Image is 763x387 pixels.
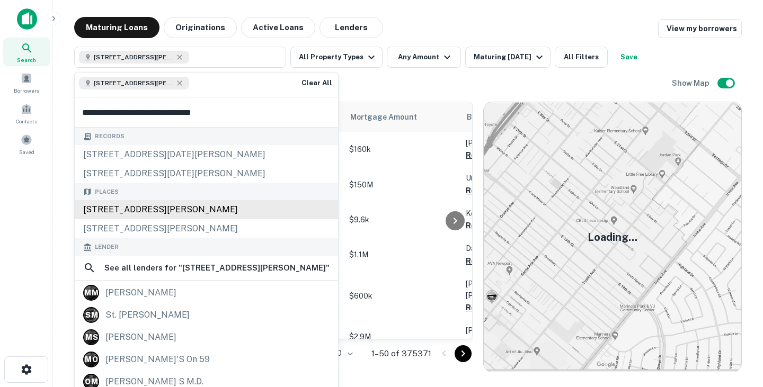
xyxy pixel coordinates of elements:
[466,219,552,232] button: Request Borrower Info
[241,17,315,38] button: Active Loans
[3,68,50,97] a: Borrowers
[85,310,97,321] p: S M
[466,172,572,184] p: United Cooperative
[672,77,711,89] h6: Show Map
[466,149,552,161] button: Request Borrower Info
[74,17,159,38] button: Maturing Loans
[84,287,98,299] p: M M
[85,354,97,365] p: M O
[349,143,455,155] p: $160k
[387,47,461,68] button: Any Amount
[75,282,338,304] a: M M[PERSON_NAME]
[658,19,742,38] a: View my borrowers
[3,38,50,66] a: Search
[85,332,97,343] p: M S
[75,200,338,219] div: [STREET_ADDRESS][PERSON_NAME]
[466,242,572,254] p: Danube Properties INC
[95,187,119,196] span: Places
[465,47,551,68] button: Maturing [DATE]
[14,86,39,95] span: Borrowers
[466,336,552,349] button: Request Borrower Info
[105,307,190,323] div: st. [PERSON_NAME]
[75,304,338,326] a: S Mst. [PERSON_NAME]
[75,164,338,183] div: [STREET_ADDRESS][DATE][PERSON_NAME]
[74,47,286,68] button: [STREET_ADDRESS][PERSON_NAME]
[455,345,472,362] button: Go to next page
[75,145,338,164] div: [STREET_ADDRESS][DATE][PERSON_NAME]
[349,214,455,226] p: $9.6k
[164,17,237,38] button: Originations
[328,346,354,361] div: 50
[75,326,338,348] a: M S[PERSON_NAME]
[466,255,552,267] button: Request Borrower Info
[105,352,210,367] div: [PERSON_NAME]'s on 59
[94,52,173,62] span: [STREET_ADDRESS][PERSON_NAME]
[95,132,125,141] span: Records
[588,229,637,245] h5: Loading...
[95,242,119,251] span: Lender
[105,285,176,301] div: [PERSON_NAME]
[555,47,608,68] button: All Filters
[466,278,572,301] p: [PERSON_NAME] [PERSON_NAME]
[104,262,330,274] h6: See all lenders for " [STREET_ADDRESS][PERSON_NAME] "
[466,137,572,149] p: [PERSON_NAME]
[349,249,455,260] p: $1.1M
[16,117,37,125] span: Contacts
[3,130,50,158] a: Saved
[290,47,383,68] button: All Property Types
[349,290,455,302] p: $600k
[75,219,338,238] div: [STREET_ADDRESS][PERSON_NAME]
[105,329,176,345] div: [PERSON_NAME]
[17,56,36,64] span: Search
[349,331,455,343] p: $2.9M
[467,111,522,123] span: Borrower Name
[371,347,431,360] p: 1–50 of 375371
[612,47,646,68] button: Save your search to get updates of matches that match your search criteria.
[94,78,173,88] span: [STREET_ADDRESS][PERSON_NAME]
[466,208,572,219] p: Kepesky [PERSON_NAME]
[466,301,552,314] button: Request Borrower Info
[474,51,546,64] div: Maturing [DATE]
[3,99,50,128] a: Contacts
[349,179,455,191] p: $150M
[350,111,431,123] span: Mortgage Amount
[300,77,334,89] button: Clear All
[710,302,763,353] iframe: Chat Widget
[320,17,383,38] button: Lenders
[75,348,338,371] a: M O[PERSON_NAME]'s on 59
[466,325,572,336] p: [PERSON_NAME] & Sons LLC
[466,184,552,197] button: Request Borrower Info
[19,148,34,156] span: Saved
[344,102,460,132] th: Mortgage Amount
[17,8,37,30] img: capitalize-icon.png
[484,102,741,372] img: map-placeholder.webp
